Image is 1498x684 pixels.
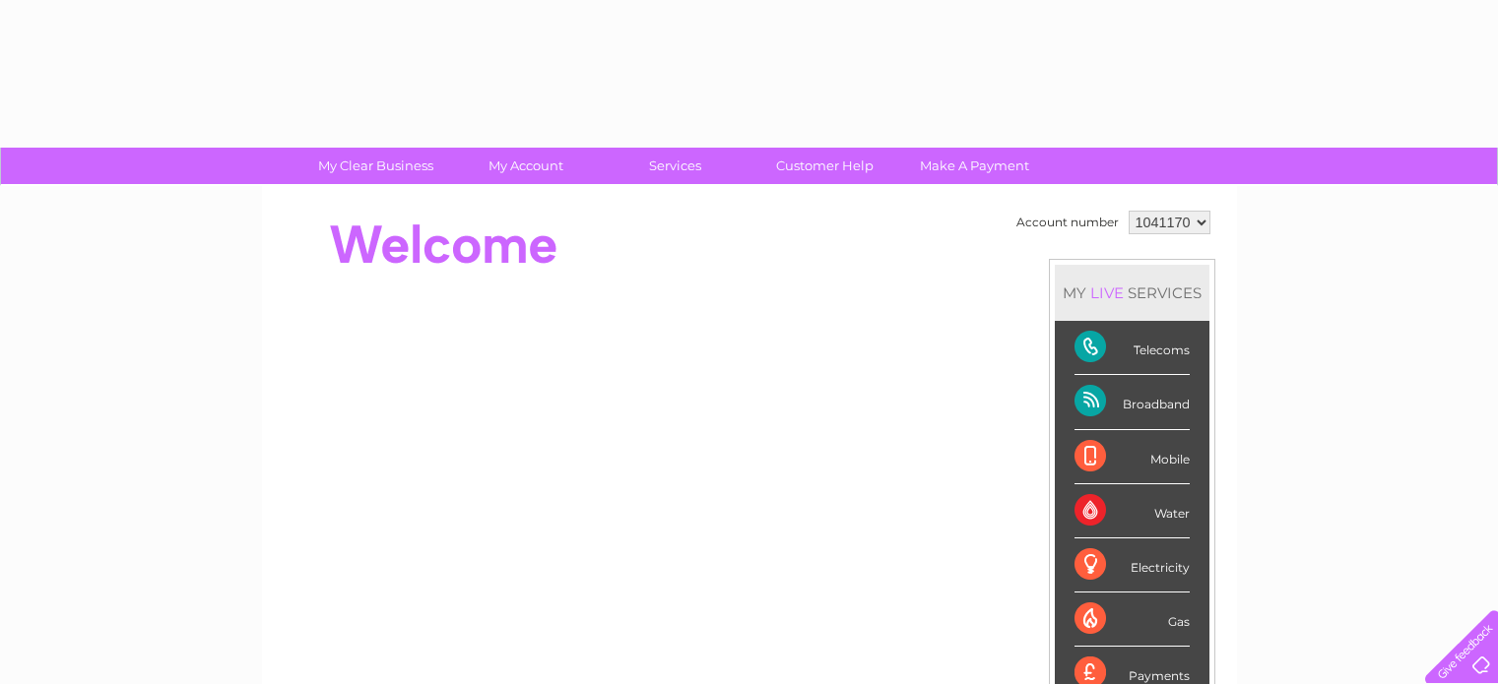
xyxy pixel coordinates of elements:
div: LIVE [1086,283,1128,302]
a: Customer Help [744,148,906,184]
div: Telecoms [1075,321,1190,375]
div: Electricity [1075,538,1190,592]
div: Water [1075,484,1190,538]
div: Mobile [1075,430,1190,484]
div: Gas [1075,592,1190,647]
a: My Clear Business [294,148,457,184]
a: Make A Payment [893,148,1056,184]
td: Account number [1011,206,1124,239]
a: Services [594,148,756,184]
div: MY SERVICES [1055,265,1209,321]
div: Broadband [1075,375,1190,429]
a: My Account [444,148,607,184]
